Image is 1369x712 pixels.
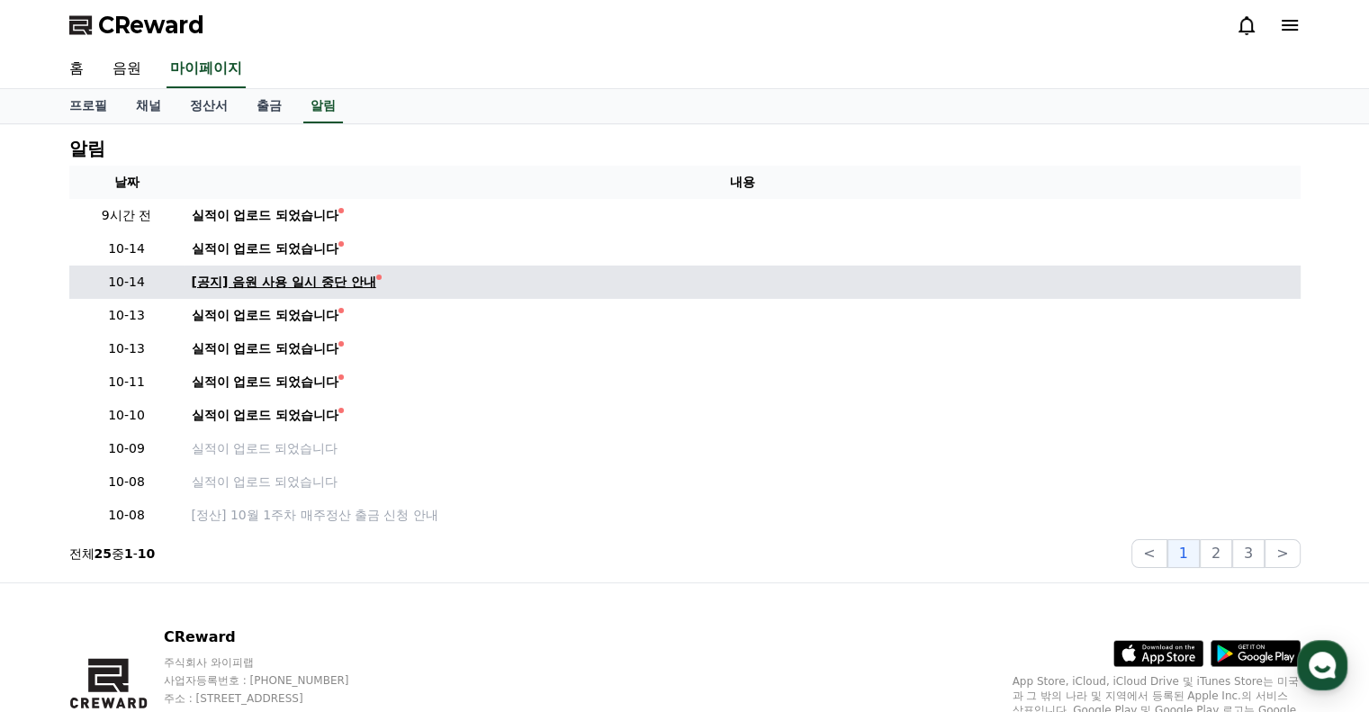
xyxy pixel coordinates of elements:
[69,545,156,563] p: 전체 중 -
[185,166,1301,199] th: 내용
[77,306,177,325] p: 10-13
[95,546,112,561] strong: 25
[192,239,339,258] div: 실적이 업로드 되었습니다
[69,139,105,158] h4: 알림
[192,306,339,325] div: 실적이 업로드 되었습니다
[1131,539,1166,568] button: <
[167,50,246,88] a: 마이페이지
[77,273,177,292] p: 10-14
[192,373,339,392] div: 실적이 업로드 되었습니다
[192,439,1293,458] a: 실적이 업로드 되었습니다
[77,239,177,258] p: 10-14
[1167,539,1200,568] button: 1
[192,473,1293,491] a: 실적이 업로드 되었습니다
[164,655,383,670] p: 주식회사 와이피랩
[77,373,177,392] p: 10-11
[192,306,1293,325] a: 실적이 업로드 되었습니다
[57,590,68,604] span: 홈
[55,89,122,123] a: 프로필
[192,206,339,225] div: 실적이 업로드 되었습니다
[5,563,119,608] a: 홈
[77,406,177,425] p: 10-10
[164,691,383,706] p: 주소 : [STREET_ADDRESS]
[192,273,376,292] div: [공지] 음원 사용 일시 중단 안내
[192,206,1293,225] a: 실적이 업로드 되었습니다
[77,439,177,458] p: 10-09
[98,50,156,88] a: 음원
[278,590,300,604] span: 설정
[98,11,204,40] span: CReward
[77,206,177,225] p: 9시간 전
[192,339,339,358] div: 실적이 업로드 되었습니다
[77,506,177,525] p: 10-08
[232,563,346,608] a: 설정
[1200,539,1232,568] button: 2
[1265,539,1300,568] button: >
[165,590,186,605] span: 대화
[1232,539,1265,568] button: 3
[124,546,133,561] strong: 1
[164,673,383,688] p: 사업자등록번호 : [PHONE_NUMBER]
[192,406,1293,425] a: 실적이 업로드 되었습니다
[192,506,1293,525] a: [정산] 10월 1주차 매주정산 출금 신청 안내
[192,373,1293,392] a: 실적이 업로드 되었습니다
[164,626,383,648] p: CReward
[69,11,204,40] a: CReward
[69,166,185,199] th: 날짜
[138,546,155,561] strong: 10
[55,50,98,88] a: 홈
[303,89,343,123] a: 알림
[242,89,296,123] a: 출금
[192,239,1293,258] a: 실적이 업로드 되었습니다
[77,339,177,358] p: 10-13
[176,89,242,123] a: 정산서
[119,563,232,608] a: 대화
[77,473,177,491] p: 10-08
[122,89,176,123] a: 채널
[192,273,1293,292] a: [공지] 음원 사용 일시 중단 안내
[192,339,1293,358] a: 실적이 업로드 되었습니다
[192,406,339,425] div: 실적이 업로드 되었습니다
